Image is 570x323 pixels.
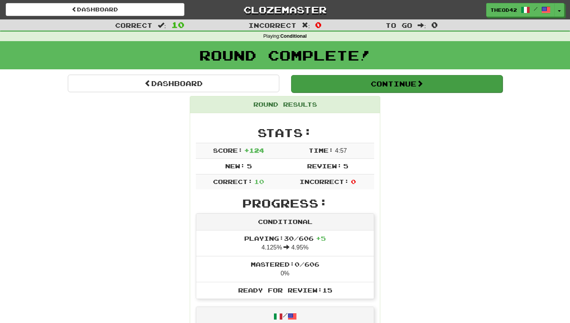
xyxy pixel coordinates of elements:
span: theod42 [490,6,517,13]
h2: Stats: [196,126,374,139]
span: 5 [343,162,348,169]
span: Time: [309,147,333,154]
span: Score: [213,147,243,154]
span: / [534,6,538,11]
h2: Progress: [196,197,374,209]
span: 10 [254,178,264,185]
li: 0% [196,256,374,282]
div: Round Results [190,96,380,113]
span: Review: [307,162,342,169]
span: Correct [115,21,152,29]
span: + 5 [316,235,326,242]
li: 4.125% 4.95% [196,230,374,256]
span: 4 : 57 [335,147,347,154]
span: Correct: [213,178,253,185]
span: 0 [315,20,322,29]
a: Dashboard [6,3,184,16]
a: Clozemaster [196,3,375,16]
strong: Conditional [280,34,307,39]
h1: Round Complete! [3,48,567,63]
span: 0 [351,178,356,185]
span: 0 [431,20,438,29]
span: 10 [171,20,184,29]
span: Incorrect: [299,178,349,185]
span: Playing: 30 / 606 [244,235,326,242]
span: Mastered: 0 / 606 [251,261,319,268]
span: 5 [247,162,252,169]
span: : [158,22,166,29]
div: Conditional [196,214,374,230]
span: : [302,22,310,29]
span: Incorrect [248,21,296,29]
span: + 124 [244,147,264,154]
span: : [418,22,426,29]
span: To go [386,21,412,29]
a: Dashboard [68,75,279,92]
span: Ready for Review: 15 [238,286,332,294]
a: theod42 / [486,3,555,17]
button: Continue [291,75,503,93]
span: New: [225,162,245,169]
